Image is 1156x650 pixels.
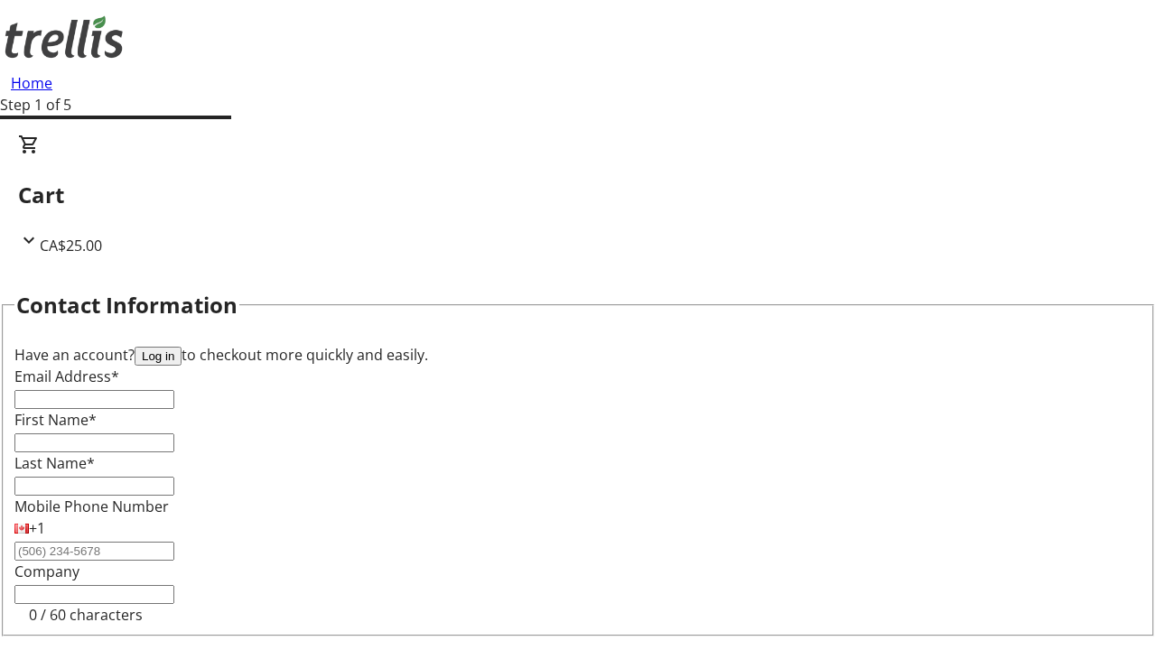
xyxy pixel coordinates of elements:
h2: Cart [18,179,1138,211]
span: CA$25.00 [40,236,102,255]
label: Mobile Phone Number [14,497,169,516]
div: CartCA$25.00 [18,134,1138,256]
label: Email Address* [14,367,119,386]
input: (506) 234-5678 [14,542,174,561]
tr-character-limit: 0 / 60 characters [29,605,143,625]
label: Company [14,562,79,581]
h2: Contact Information [16,289,238,321]
label: Last Name* [14,453,95,473]
button: Log in [135,347,182,366]
div: Have an account? to checkout more quickly and easily. [14,344,1142,366]
label: First Name* [14,410,97,430]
